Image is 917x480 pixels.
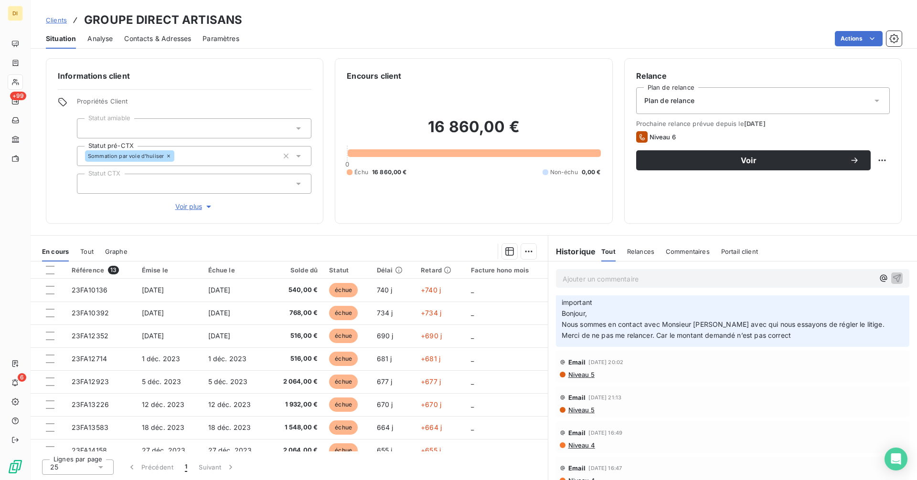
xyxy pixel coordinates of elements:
span: Non-échu [550,168,578,177]
span: 516,00 € [275,354,318,364]
span: Niveau 5 [567,406,595,414]
button: 1 [179,457,193,477]
span: échue [329,375,358,389]
span: 2 064,00 € [275,377,318,386]
span: 0,00 € [582,168,601,177]
span: 516,00 € [275,331,318,341]
span: 690 j [377,332,394,340]
span: 16 860,00 € [372,168,407,177]
span: 664 j [377,423,394,431]
span: Email [568,429,586,437]
span: 681 j [377,355,392,363]
span: Voir plus [175,202,213,211]
span: 23FA12352 [72,332,108,340]
span: +740 j [421,286,441,294]
span: [DATE] [142,309,164,317]
span: _ [471,377,474,386]
span: Sommation par voie d'huiiser [88,153,164,159]
span: _ [471,355,474,363]
span: +670 j [421,400,441,408]
input: Ajouter une valeur [174,152,182,160]
h6: Informations client [58,70,311,82]
span: échue [329,306,358,320]
span: 768,00 € [275,308,318,318]
span: 655 j [377,446,393,454]
span: échue [329,352,358,366]
span: 0 [345,160,349,168]
span: [DATE] 21:13 [588,395,621,400]
span: Prochaine relance prévue depuis le [636,120,890,127]
span: _ [471,332,474,340]
span: 2 064,00 € [275,446,318,455]
span: Commentaires [666,248,710,255]
span: Voir [648,157,850,164]
span: 5 déc. 2023 [208,377,248,386]
span: Portail client [721,248,758,255]
h3: GROUPE DIRECT ARTISANS [84,11,242,29]
h6: Relance [636,70,890,82]
button: Suivant [193,457,241,477]
span: 27 déc. 2023 [142,446,186,454]
span: [DATE] 16:47 [588,465,622,471]
span: 23FA14158 [72,446,107,454]
span: [DATE] [744,120,766,127]
span: Contacts & Adresses [124,34,191,43]
img: Logo LeanPay [8,459,23,474]
span: 6 [18,373,26,382]
span: [DATE] [208,286,231,294]
h2: 16 860,00 € [347,117,600,146]
span: Propriétés Client [77,97,311,111]
button: Précédent [121,457,179,477]
span: Graphe [105,248,128,255]
button: Voir plus [77,201,311,212]
a: Clients [46,15,67,25]
div: Délai [377,266,409,274]
span: Niveau 4 [567,441,595,449]
span: [DATE] [142,332,164,340]
span: 540,00 € [275,285,318,295]
span: [DATE] [208,332,231,340]
div: Facture hono mois [471,266,542,274]
h6: Historique [548,246,596,257]
span: Plan de relance [644,96,694,105]
button: Voir [636,150,871,170]
span: 23FA10136 [72,286,107,294]
span: 23FA12923 [72,377,109,386]
span: Paramètres [203,34,239,43]
span: _ [471,423,474,431]
span: Bonjour, [562,309,587,317]
span: Échu [354,168,368,177]
span: +655 j [421,446,441,454]
span: _ [471,286,474,294]
span: Clients [46,16,67,24]
span: 13 [108,266,119,274]
span: Analyse [87,34,113,43]
span: [DATE] [142,286,164,294]
span: +734 j [421,309,441,317]
h6: Encours client [347,70,401,82]
div: Émise le [142,266,197,274]
span: 12 déc. 2023 [208,400,251,408]
span: Nous sommes en contact avec Monsieur [PERSON_NAME] avec qui nous essayons de régler le litige. Me... [562,320,886,339]
div: DI [8,6,23,21]
span: échue [329,420,358,435]
span: 5 déc. 2023 [142,377,181,386]
span: +664 j [421,423,442,431]
span: [DATE] [208,309,231,317]
div: Référence [72,266,130,274]
span: 1 déc. 2023 [208,355,247,363]
span: 1 548,00 € [275,423,318,432]
span: 23FA12714 [72,355,107,363]
span: Tout [80,248,94,255]
span: échue [329,443,358,458]
div: Échue le [208,266,263,274]
span: 734 j [377,309,393,317]
span: 12 déc. 2023 [142,400,185,408]
span: Niveau 6 [650,133,676,141]
span: +99 [10,92,26,100]
span: _ [471,446,474,454]
span: +690 j [421,332,442,340]
span: Relances [627,248,654,255]
div: Statut [329,266,365,274]
span: 670 j [377,400,393,408]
